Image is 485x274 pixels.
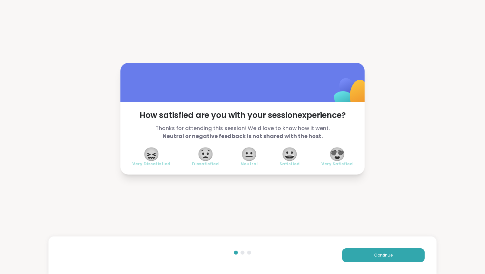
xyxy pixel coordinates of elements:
[132,161,170,167] span: Very Dissatisfied
[241,161,258,167] span: Neutral
[192,161,219,167] span: Dissatisfied
[318,61,384,126] img: ShareWell Logomark
[143,148,160,160] span: 😖
[241,148,257,160] span: 😐
[321,161,353,167] span: Very Satisfied
[342,248,425,262] button: Continue
[197,148,214,160] span: 😟
[281,148,298,160] span: 😀
[132,110,353,121] span: How satisfied are you with your session experience?
[163,132,323,140] b: Neutral or negative feedback is not shared with the host.
[329,148,345,160] span: 😍
[374,252,393,258] span: Continue
[132,124,353,140] span: Thanks for attending this session! We'd love to know how it went.
[279,161,300,167] span: Satisfied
